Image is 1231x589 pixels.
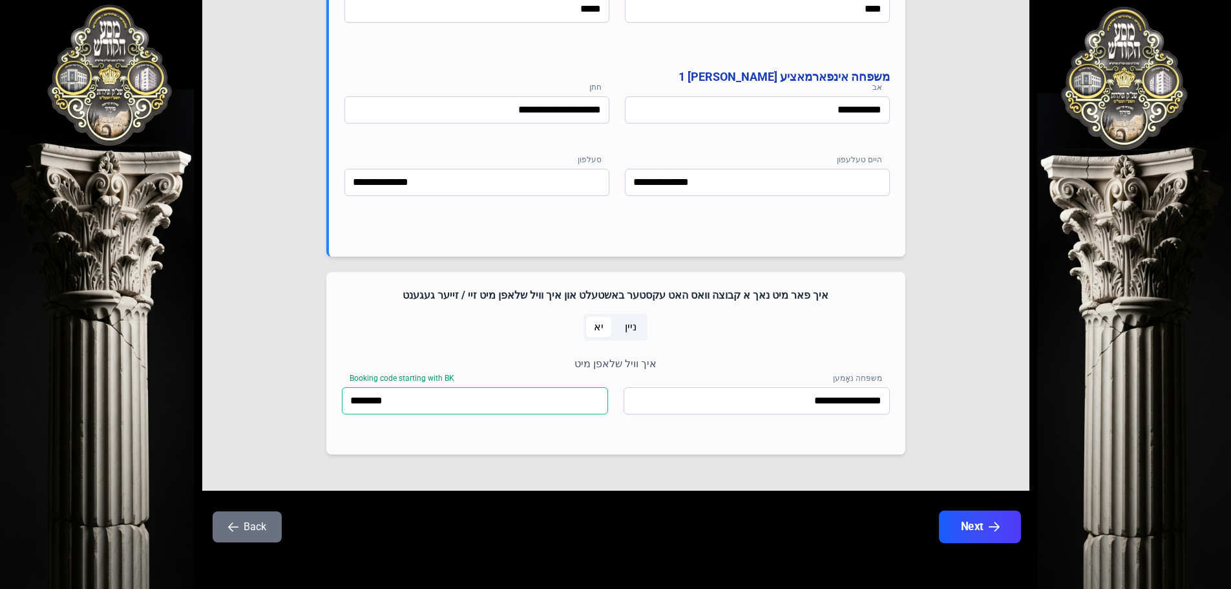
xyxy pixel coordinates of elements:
h4: משפחה אינפארמאציע [PERSON_NAME] 1 [344,68,890,86]
span: יא [594,319,604,335]
p: איך וויל שלאפן מיט [342,356,890,372]
button: Next [938,511,1020,543]
span: ניין [625,319,637,335]
button: Back [213,511,282,542]
p-togglebutton: יא [584,314,615,341]
h4: איך פאר מיט נאך א קבוצה וואס האט עקסטער באשטעלט און איך וויל שלאפן מיט זיי / זייער געגענט [342,288,890,303]
p-togglebutton: ניין [615,314,647,341]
